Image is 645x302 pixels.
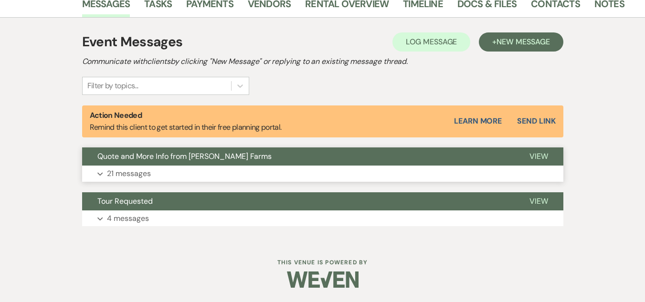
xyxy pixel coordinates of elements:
[82,210,563,227] button: 4 messages
[454,115,502,127] a: Learn More
[392,32,470,52] button: Log Message
[82,147,514,166] button: Quote and More Info from [PERSON_NAME] Farms
[514,147,563,166] button: View
[529,151,548,161] span: View
[82,192,514,210] button: Tour Requested
[97,151,272,161] span: Quote and More Info from [PERSON_NAME] Farms
[90,110,142,120] strong: Action Needed
[97,196,153,206] span: Tour Requested
[287,263,359,296] img: Weven Logo
[82,166,563,182] button: 21 messages
[82,56,563,67] h2: Communicate with clients by clicking "New Message" or replying to an existing message thread.
[90,109,282,134] p: Remind this client to get started in their free planning portal.
[497,37,550,47] span: New Message
[514,192,563,210] button: View
[107,212,149,225] p: 4 messages
[517,117,555,125] button: Send Link
[529,196,548,206] span: View
[82,32,183,52] h1: Event Messages
[406,37,457,47] span: Log Message
[479,32,563,52] button: +New Message
[87,80,138,92] div: Filter by topics...
[107,167,151,180] p: 21 messages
